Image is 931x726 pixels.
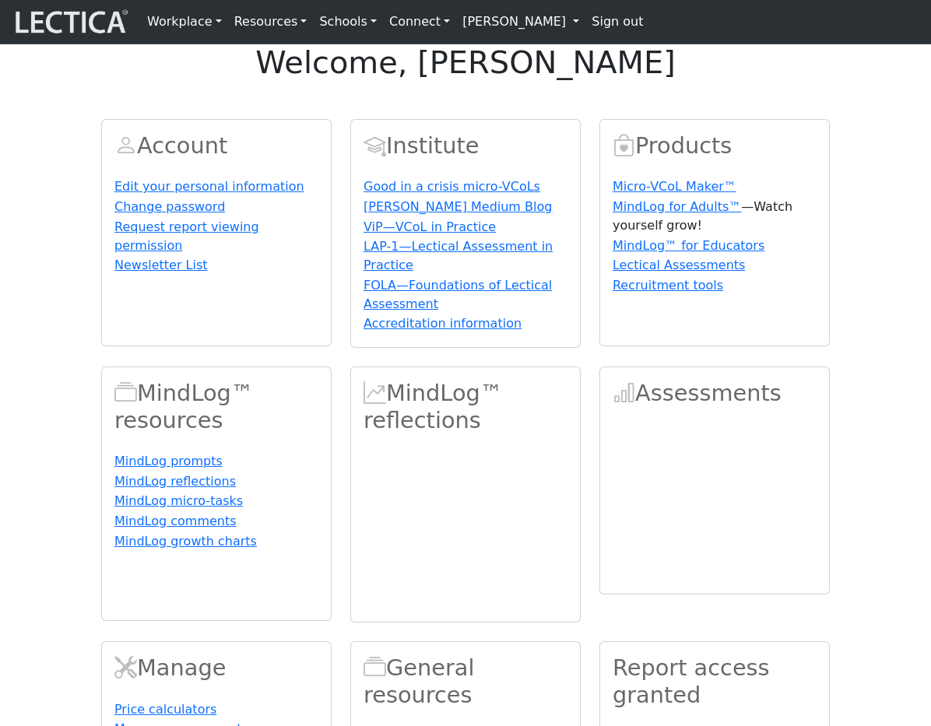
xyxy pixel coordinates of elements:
a: MindLog reflections [114,474,236,489]
span: MindLog™ resources [114,380,137,406]
a: Sign out [585,6,649,37]
a: Newsletter List [114,258,208,272]
a: Good in a crisis micro-VCoLs [364,179,540,194]
a: Recruitment tools [613,278,723,293]
h2: Products [613,132,817,160]
a: FOLA—Foundations of Lectical Assessment [364,278,552,311]
a: Request report viewing permission [114,219,259,253]
h2: Report access granted [613,654,817,708]
a: Resources [228,6,314,37]
img: lecticalive [12,7,128,37]
h2: Manage [114,654,318,682]
span: Resources [364,654,386,681]
a: Lectical Assessments [613,258,745,272]
a: Edit your personal information [114,179,304,194]
a: LAP-1—Lectical Assessment in Practice [364,239,553,272]
p: —Watch yourself grow! [613,198,817,235]
h2: Institute [364,132,567,160]
span: Account [114,132,137,159]
span: Manage [114,654,137,681]
a: MindLog for Adults™ [613,199,741,214]
a: ViP—VCoL in Practice [364,219,496,234]
a: Micro-VCoL Maker™ [613,179,736,194]
h2: MindLog™ resources [114,380,318,433]
a: MindLog prompts [114,454,223,468]
a: Connect [383,6,456,37]
a: [PERSON_NAME] [456,6,585,37]
h2: Assessments [613,380,817,407]
h2: Account [114,132,318,160]
span: Assessments [613,380,635,406]
a: Accreditation information [364,316,522,331]
a: [PERSON_NAME] Medium Blog [364,199,552,214]
span: MindLog [364,380,386,406]
a: Workplace [141,6,228,37]
a: Change password [114,199,225,214]
a: MindLog comments [114,514,237,528]
a: Schools [313,6,383,37]
a: MindLog micro-tasks [114,493,243,508]
a: Price calculators [114,702,216,717]
a: MindLog growth charts [114,534,257,549]
h2: General resources [364,654,567,708]
span: Account [364,132,386,159]
span: Products [613,132,635,159]
a: MindLog™ for Educators [613,238,764,253]
h2: MindLog™ reflections [364,380,567,433]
